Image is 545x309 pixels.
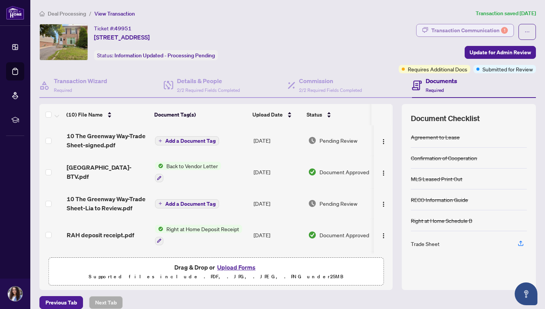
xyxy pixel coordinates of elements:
[39,11,45,16] span: home
[155,162,163,170] img: Status Icon
[155,162,221,182] button: Status IconBack to Vendor Letter
[411,195,468,204] div: RECO Information Guide
[377,229,390,241] button: Logo
[177,87,240,93] span: 2/2 Required Fields Completed
[165,201,216,207] span: Add a Document Tag
[426,87,444,93] span: Required
[40,24,88,60] img: IMG-40752551_1.jpg
[308,168,316,176] img: Document Status
[319,136,357,145] span: Pending Review
[308,136,316,145] img: Document Status
[476,9,536,18] article: Transaction saved [DATE]
[94,10,135,17] span: View Transaction
[251,156,305,188] td: [DATE]
[155,199,219,208] button: Add a Document Tag
[63,104,151,125] th: (10) File Name
[381,170,387,176] img: Logo
[307,110,322,119] span: Status
[67,163,149,181] span: [GEOGRAPHIC_DATA]-BTV.pdf
[163,225,242,233] span: Right at Home Deposit Receipt
[411,240,440,248] div: Trade Sheet
[48,10,86,17] span: Deal Processing
[426,76,457,85] h4: Documents
[470,46,531,58] span: Update for Admin Review
[381,139,387,145] img: Logo
[155,225,163,233] img: Status Icon
[411,133,460,141] div: Agreement to Lease
[94,24,132,33] div: Ticket #:
[299,87,362,93] span: 2/2 Required Fields Completed
[381,201,387,207] img: Logo
[319,231,369,239] span: Document Approved
[252,110,283,119] span: Upload Date
[411,175,462,183] div: MLS Leased Print Out
[177,76,240,85] h4: Details & People
[308,199,316,208] img: Document Status
[249,104,304,125] th: Upload Date
[465,46,536,59] button: Update for Admin Review
[411,216,472,225] div: Right at Home Schedule B
[39,296,83,309] button: Previous Tab
[66,110,103,119] span: (10) File Name
[54,76,107,85] h4: Transaction Wizard
[8,287,22,301] img: Profile Icon
[67,194,149,213] span: 10 The Greenway Way-Trade Sheet-Lia to Review.pdf
[163,162,221,170] span: Back to Vendor Letter
[45,296,77,309] span: Previous Tab
[89,296,123,309] button: Next Tab
[53,272,379,281] p: Supported files include .PDF, .JPG, .JPEG, .PNG under 25 MB
[304,104,371,125] th: Status
[94,50,218,60] div: Status:
[299,76,362,85] h4: Commission
[408,65,467,73] span: Requires Additional Docs
[155,136,219,146] button: Add a Document Tag
[251,251,305,284] td: [DATE]
[67,230,134,240] span: RAH deposit receipt.pdf
[49,258,383,286] span: Drag & Drop orUpload FormsSupported files include .PDF, .JPG, .JPEG, .PNG under25MB
[6,6,24,20] img: logo
[482,65,533,73] span: Submitted for Review
[525,29,530,35] span: ellipsis
[155,225,242,245] button: Status IconRight at Home Deposit Receipt
[251,125,305,156] td: [DATE]
[251,219,305,251] td: [DATE]
[431,24,508,36] div: Transaction Communication
[94,33,150,42] span: [STREET_ADDRESS]
[114,52,215,59] span: Information Updated - Processing Pending
[114,25,132,32] span: 49951
[158,139,162,143] span: plus
[155,136,219,145] button: Add a Document Tag
[501,27,508,34] div: 1
[158,202,162,205] span: plus
[54,87,72,93] span: Required
[165,138,216,143] span: Add a Document Tag
[89,9,91,18] li: /
[377,134,390,147] button: Logo
[411,154,477,162] div: Confirmation of Cooperation
[67,131,149,150] span: 10 The Greenway Way-Trade Sheet-signed.pdf
[151,104,249,125] th: Document Tag(s)
[251,188,305,219] td: [DATE]
[416,24,514,37] button: Transaction Communication1
[515,282,537,305] button: Open asap
[319,199,357,208] span: Pending Review
[411,113,480,124] span: Document Checklist
[377,166,390,178] button: Logo
[308,231,316,239] img: Document Status
[319,168,369,176] span: Document Approved
[155,199,219,208] button: Add a Document Tag
[381,233,387,239] img: Logo
[377,197,390,210] button: Logo
[215,262,258,272] button: Upload Forms
[174,262,258,272] span: Drag & Drop or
